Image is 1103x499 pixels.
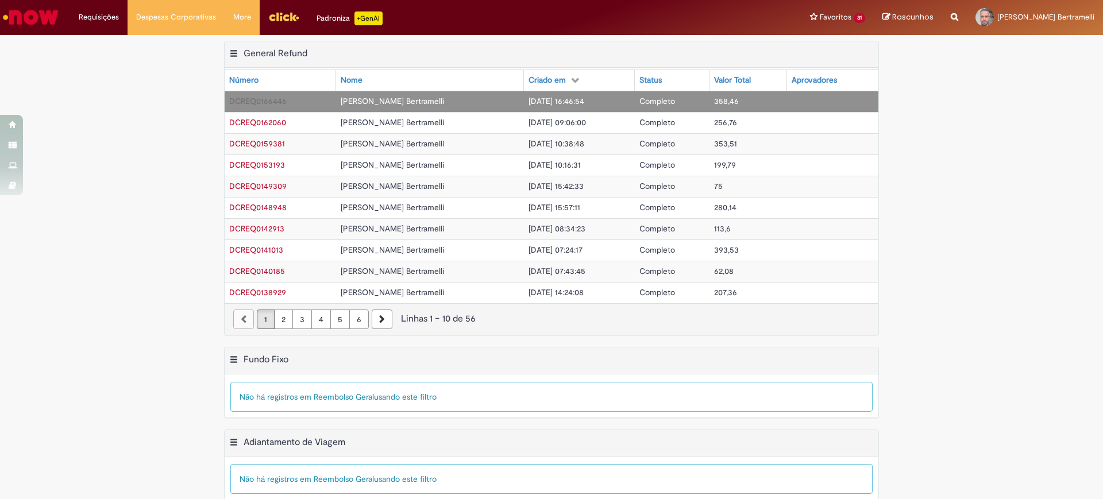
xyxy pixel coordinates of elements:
span: 256,76 [714,117,737,127]
a: Abrir Registro: DCREQ0159381 [229,138,285,149]
span: Despesas Corporativas [136,11,216,23]
span: 75 [714,181,723,191]
span: [DATE] 09:06:00 [529,117,586,127]
button: Fundo Fixo Menu de contexto [229,354,238,369]
span: [PERSON_NAME] Bertramelli [341,181,444,191]
a: Página 1 [257,310,275,329]
a: Abrir Registro: DCREQ0140185 [229,266,285,276]
span: usando este filtro [374,474,437,484]
span: [DATE] 07:24:17 [529,245,583,255]
span: DCREQ0142913 [229,223,284,234]
a: Página 3 [292,310,312,329]
span: [DATE] 08:34:23 [529,223,585,234]
div: Aprovadores [792,75,837,86]
div: Criado em [529,75,566,86]
a: Página 6 [349,310,369,329]
span: [DATE] 07:43:45 [529,266,585,276]
img: ServiceNow [1,6,60,29]
span: Completo [639,96,675,106]
span: Completo [639,245,675,255]
span: [PERSON_NAME] Bertramelli [341,266,444,276]
div: Não há registros em Reembolso Geral [230,382,873,412]
a: Página 4 [311,310,331,329]
img: click_logo_yellow_360x200.png [268,8,299,25]
h2: Fundo Fixo [244,354,288,365]
span: Completo [639,266,675,276]
span: DCREQ0166446 [229,96,287,106]
span: 62,08 [714,266,734,276]
span: 207,36 [714,287,737,297]
span: 358,46 [714,96,739,106]
div: Valor Total [714,75,751,86]
span: 31 [854,13,865,23]
span: [PERSON_NAME] Bertramelli [341,160,444,170]
span: [PERSON_NAME] Bertramelli [997,12,1094,22]
span: [PERSON_NAME] Bertramelli [341,117,444,127]
span: [PERSON_NAME] Bertramelli [341,96,444,106]
span: DCREQ0140185 [229,266,285,276]
h2: Adiantamento de Viagem [244,436,345,448]
span: [DATE] 14:24:08 [529,287,584,297]
a: Próxima página [372,310,392,329]
span: 280,14 [714,202,736,212]
span: Requisições [79,11,119,23]
span: Completo [639,138,675,149]
span: DCREQ0162060 [229,117,286,127]
span: 393,53 [714,245,739,255]
div: Nome [341,75,362,86]
span: Rascunhos [892,11,934,22]
div: Número [229,75,259,86]
a: Abrir Registro: DCREQ0138929 [229,287,286,297]
span: Completo [639,117,675,127]
span: 353,51 [714,138,737,149]
a: Abrir Registro: DCREQ0148948 [229,202,287,212]
span: Completo [639,160,675,170]
div: Status [639,75,662,86]
div: Não há registros em Reembolso Geral [230,464,873,494]
span: [DATE] 16:46:54 [529,96,584,106]
span: [PERSON_NAME] Bertramelli [341,287,444,297]
a: Página 5 [330,310,350,329]
span: [DATE] 15:57:11 [529,202,580,212]
span: DCREQ0138929 [229,287,286,297]
p: +GenAi [354,11,383,25]
div: Linhas 1 − 10 de 56 [233,312,870,326]
span: [DATE] 10:16:31 [529,160,581,170]
span: 113,6 [714,223,731,234]
span: [PERSON_NAME] Bertramelli [341,223,444,234]
span: [PERSON_NAME] Bertramelli [341,202,444,212]
nav: paginação [225,303,878,335]
span: DCREQ0141013 [229,245,283,255]
span: [DATE] 10:38:48 [529,138,584,149]
span: More [233,11,251,23]
span: Completo [639,223,675,234]
a: Abrir Registro: DCREQ0162060 [229,117,286,127]
span: DCREQ0149309 [229,181,287,191]
span: usando este filtro [374,392,437,402]
span: 199,79 [714,160,736,170]
a: Abrir Registro: DCREQ0141013 [229,245,283,255]
div: Padroniza [317,11,383,25]
span: DCREQ0148948 [229,202,287,212]
span: Completo [639,181,675,191]
a: Abrir Registro: DCREQ0142913 [229,223,284,234]
button: Adiantamento de Viagem Menu de contexto [229,436,238,451]
h2: General Refund [244,48,307,59]
a: Abrir Registro: DCREQ0153193 [229,160,285,170]
a: Rascunhos [882,12,934,23]
span: [PERSON_NAME] Bertramelli [341,245,444,255]
a: Abrir Registro: DCREQ0149309 [229,181,287,191]
span: [PERSON_NAME] Bertramelli [341,138,444,149]
span: Favoritos [820,11,851,23]
span: DCREQ0159381 [229,138,285,149]
span: Completo [639,287,675,297]
span: Completo [639,202,675,212]
button: General Refund Menu de contexto [229,48,238,63]
a: Página 2 [274,310,293,329]
a: Abrir Registro: DCREQ0166446 [229,96,287,106]
span: [DATE] 15:42:33 [529,181,584,191]
span: DCREQ0153193 [229,160,285,170]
